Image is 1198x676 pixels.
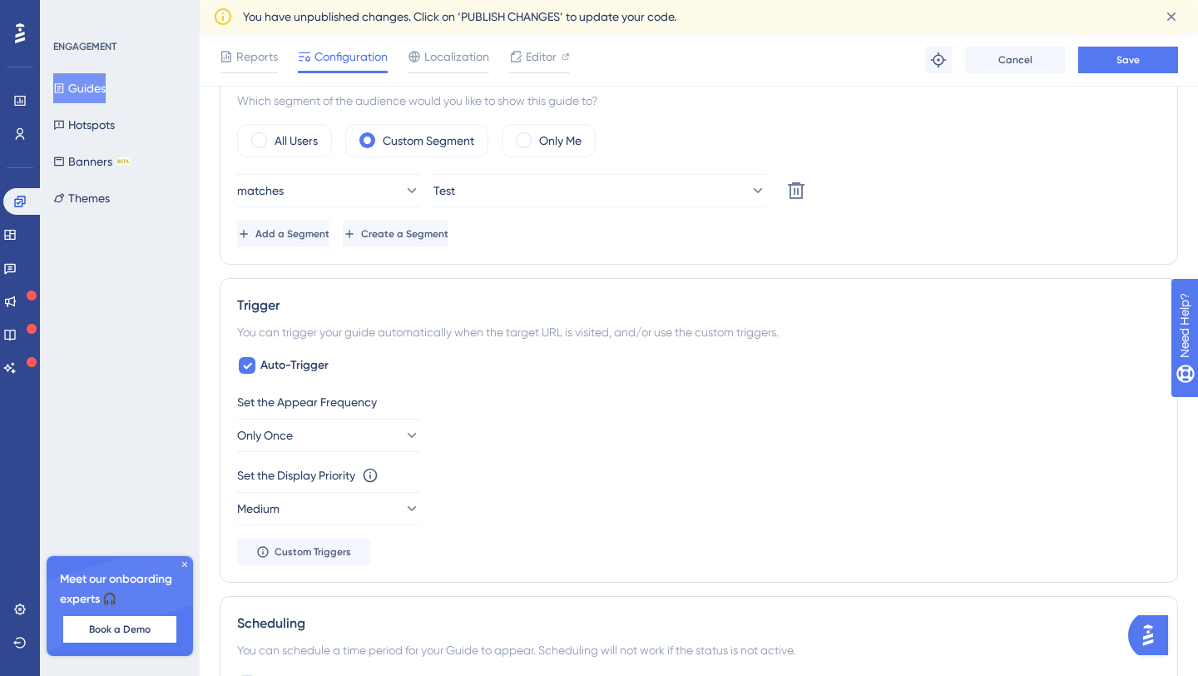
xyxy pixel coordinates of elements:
button: Hotspots [53,110,115,140]
button: Create a Segment [343,221,448,247]
span: Custom Triggers [275,545,351,559]
span: Only Once [237,425,293,445]
button: Medium [237,492,420,525]
span: Configuration [314,47,388,67]
div: Which segment of the audience would you like to show this guide to? [237,91,1161,111]
div: Set the Display Priority [237,465,355,485]
span: Localization [424,47,489,67]
button: Book a Demo [63,616,176,643]
button: Guides [53,73,106,103]
div: You can schedule a time period for your Guide to appear. Scheduling will not work if the status i... [237,640,1161,660]
div: BETA [116,157,131,166]
button: Cancel [965,47,1065,73]
button: Test [433,174,766,207]
span: Reports [236,47,278,67]
div: You can trigger your guide automatically when the target URL is visited, and/or use the custom tr... [237,322,1161,342]
button: BannersBETA [53,147,131,176]
span: Test [433,181,455,201]
iframe: UserGuiding AI Assistant Launcher [1128,610,1178,660]
span: Meet our onboarding experts 🎧 [60,569,180,609]
span: Book a Demo [89,623,151,636]
button: Themes [53,183,110,213]
span: matches [237,181,284,201]
span: Cancel [998,53,1032,67]
button: Only Once [237,419,420,452]
div: Scheduling [237,614,1161,634]
button: matches [237,174,420,207]
div: ENGAGEMENT [53,40,116,53]
span: Add a Segment [255,227,329,241]
span: Need Help? [39,4,104,24]
label: All Users [275,131,318,151]
button: Custom Triggers [237,539,370,565]
label: Custom Segment [383,131,474,151]
label: Only Me [539,131,582,151]
button: Save [1078,47,1178,73]
button: Add a Segment [237,221,329,247]
span: Editor [526,47,557,67]
span: Create a Segment [361,227,448,241]
div: Trigger [237,296,1161,316]
span: You have unpublished changes. Click on ‘PUBLISH CHANGES’ to update your code. [243,7,676,27]
span: Save [1116,53,1140,67]
span: Medium [237,499,280,519]
div: Set the Appear Frequency [237,392,1161,412]
span: Auto-Trigger [260,355,329,375]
